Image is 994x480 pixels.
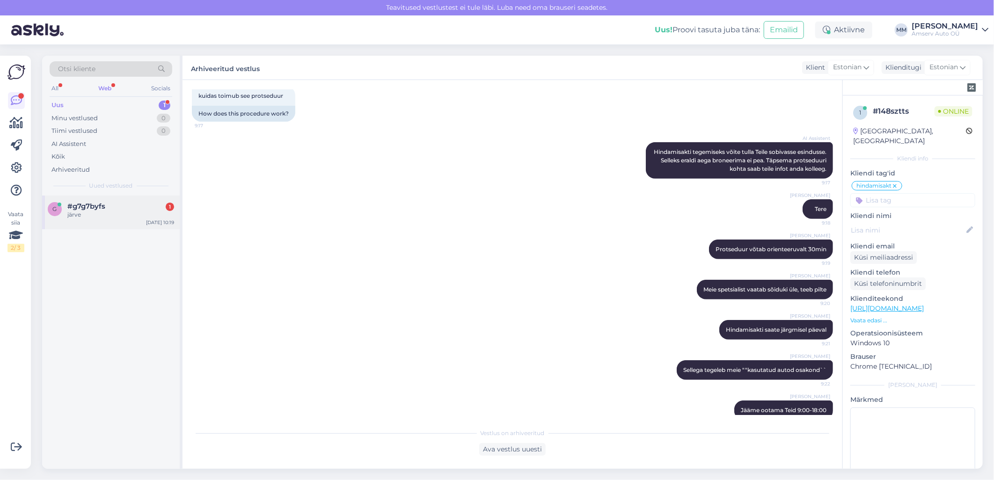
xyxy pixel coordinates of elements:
span: 9:17 [195,122,230,129]
div: All [50,82,60,95]
div: Web [96,82,113,95]
p: Klienditeekond [850,294,975,304]
p: Kliendi telefon [850,268,975,277]
div: Ava vestlus uuesti [479,443,546,456]
span: 9:22 [795,380,830,387]
div: Küsi telefoninumbrit [850,277,926,290]
input: Lisa tag [850,193,975,207]
div: 2 / 3 [7,244,24,252]
span: Hindamisakti tegemiseks võite tulla Teile sobivasse esindusse. Selleks eraldi aega broneerima ei ... [654,148,828,172]
div: Minu vestlused [51,114,98,123]
span: Estonian [929,62,958,73]
a: [URL][DOMAIN_NAME] [850,304,924,313]
div: Klient [802,63,825,73]
div: MM [895,23,908,36]
span: Hindamisakti saate järgmisel päeval [726,326,826,333]
span: [PERSON_NAME] [790,232,830,239]
img: zendesk [967,83,976,92]
p: Vaata edasi ... [850,316,975,325]
div: # 148sztts [873,106,935,117]
p: Brauser [850,352,975,362]
p: Kliendi nimi [850,211,975,221]
div: järve [67,211,174,219]
div: Uus [51,101,64,110]
span: AI Assistent [795,135,830,142]
span: Otsi kliente [58,64,95,74]
b: Uus! [655,25,672,34]
div: Socials [149,82,172,95]
p: Kliendi tag'id [850,168,975,178]
span: hindamisakt [856,183,892,189]
span: [PERSON_NAME] [790,313,830,320]
span: 9:19 [795,260,830,267]
div: Vaata siia [7,210,24,252]
span: Jääme ootama Teid 9:00-18:00 [741,407,826,414]
span: Tere [815,205,826,212]
div: [GEOGRAPHIC_DATA], [GEOGRAPHIC_DATA] [853,126,966,146]
span: kuidas toimub see protseduur [198,92,283,99]
a: [PERSON_NAME]Amserv Auto OÜ [912,22,988,37]
span: #g7g7byfs [67,202,105,211]
div: Amserv Auto OÜ [912,30,978,37]
p: Märkmed [850,395,975,405]
p: Operatsioonisüsteem [850,328,975,338]
div: Arhiveeritud [51,165,90,175]
span: [PERSON_NAME] [790,393,830,400]
div: Kliendi info [850,154,975,163]
span: Sellega tegeleb meie ""kasutatud autod osakond`` [683,366,826,373]
div: [PERSON_NAME] [850,381,975,389]
div: Tiimi vestlused [51,126,97,136]
div: AI Assistent [51,139,86,149]
div: [PERSON_NAME] [912,22,978,30]
p: Windows 10 [850,338,975,348]
span: 9:21 [795,340,830,347]
label: Arhiveeritud vestlus [191,61,260,74]
div: Kõik [51,152,65,161]
span: [PERSON_NAME] [790,272,830,279]
span: g [53,205,57,212]
div: How does this procedure work? [192,106,295,122]
button: Emailid [764,21,804,39]
span: Meie spetsialist vaatab sõiduki üle, teeb pilte [703,286,826,293]
div: Proovi tasuta juba täna: [655,24,760,36]
span: Vestlus on arhiveeritud [481,429,545,437]
div: Aktiivne [815,22,872,38]
span: 9:17 [795,179,830,186]
img: Askly Logo [7,63,25,81]
span: Estonian [833,62,862,73]
div: 1 [166,203,174,211]
span: [PERSON_NAME] [790,192,830,199]
span: 1 [859,109,861,116]
div: 0 [157,126,170,136]
input: Lisa nimi [851,225,965,235]
p: Kliendi email [850,241,975,251]
span: 9:18 [795,219,830,226]
div: [DATE] 10:19 [146,219,174,226]
div: Klienditugi [882,63,921,73]
p: Chrome [TECHNICAL_ID] [850,362,975,371]
span: [PERSON_NAME] [790,353,830,360]
span: Uued vestlused [89,182,133,190]
span: Online [935,106,972,116]
div: 0 [157,114,170,123]
div: 1 [159,101,170,110]
span: 9:20 [795,300,830,307]
div: Küsi meiliaadressi [850,251,917,264]
span: Protseduur võtab orienteeruvalt 30min [716,246,826,253]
